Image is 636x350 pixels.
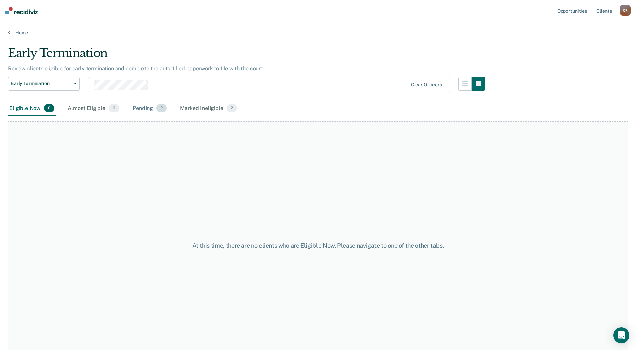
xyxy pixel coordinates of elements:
[411,82,442,88] div: Clear officers
[179,101,238,116] div: Marked Ineligible2
[66,101,121,116] div: Almost Eligible6
[131,101,168,116] div: Pending2
[109,104,119,113] span: 6
[156,104,167,113] span: 2
[8,65,264,72] p: Review clients eligible for early termination and complete the auto-filled paperwork to file with...
[8,101,56,116] div: Eligible Now0
[8,30,628,36] a: Home
[163,242,473,249] div: At this time, there are no clients who are Eligible Now. Please navigate to one of the other tabs.
[8,46,485,65] div: Early Termination
[11,81,71,86] span: Early Termination
[227,104,237,113] span: 2
[8,77,80,91] button: Early Termination
[620,5,631,16] button: CR
[5,7,38,14] img: Recidiviz
[44,104,54,113] span: 0
[613,327,629,343] div: Open Intercom Messenger
[620,5,631,16] div: C R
